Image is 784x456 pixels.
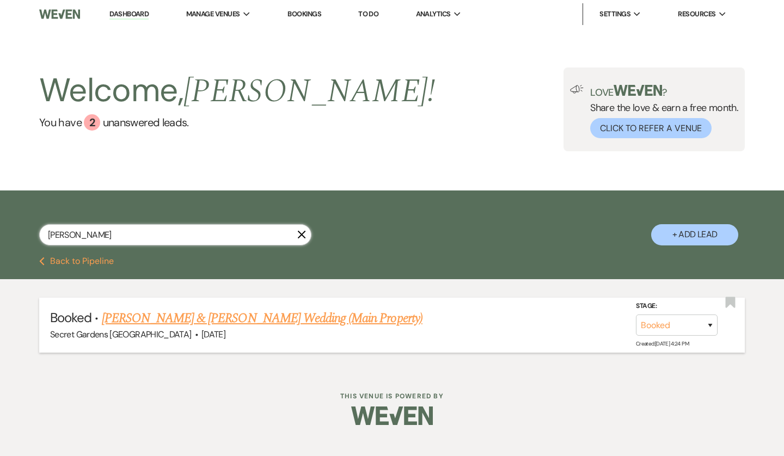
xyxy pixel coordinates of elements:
a: To Do [358,9,378,19]
button: + Add Lead [651,224,738,245]
a: You have 2 unanswered leads. [39,114,435,131]
img: Weven Logo [39,3,80,26]
span: Resources [678,9,715,20]
span: [DATE] [201,329,225,340]
span: Analytics [416,9,451,20]
img: weven-logo-green.svg [614,85,662,96]
button: Click to Refer a Venue [590,118,712,138]
span: Manage Venues [186,9,240,20]
span: Created: [DATE] 4:24 PM [636,340,689,347]
div: Share the love & earn a free month. [584,85,738,138]
span: [PERSON_NAME] ! [183,66,435,116]
span: Settings [599,9,630,20]
a: [PERSON_NAME] & [PERSON_NAME] Wedding (Main Property) [102,309,422,328]
div: 2 [84,114,100,131]
img: loud-speaker-illustration.svg [570,85,584,94]
h2: Welcome, [39,67,435,114]
a: Bookings [287,9,321,19]
button: Back to Pipeline [39,257,114,266]
a: Dashboard [109,9,149,20]
label: Stage: [636,300,718,312]
span: Secret Gardens [GEOGRAPHIC_DATA] [50,329,192,340]
span: Booked [50,309,91,326]
img: Weven Logo [351,397,433,435]
input: Search by name, event date, email address or phone number [39,224,311,245]
p: Love ? [590,85,738,97]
